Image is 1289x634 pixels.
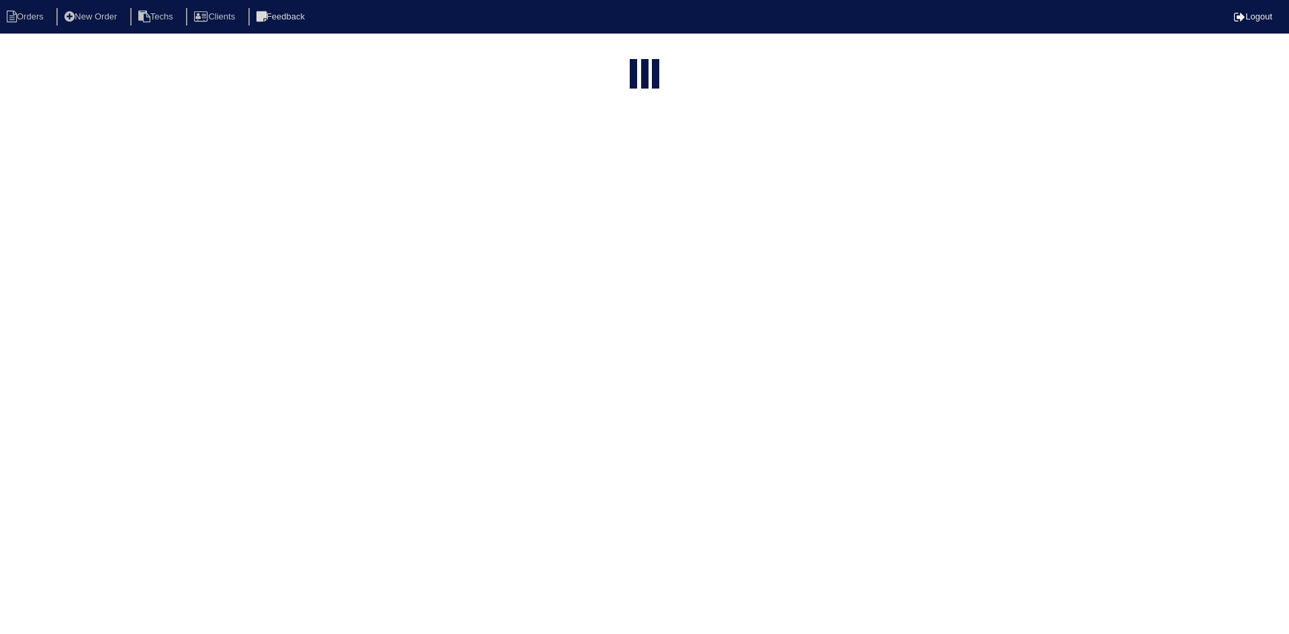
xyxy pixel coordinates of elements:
li: New Order [56,8,128,26]
a: Clients [186,11,246,21]
li: Techs [130,8,184,26]
li: Feedback [248,8,316,26]
li: Clients [186,8,246,26]
a: Logout [1234,11,1272,21]
a: New Order [56,11,128,21]
div: loading... [641,59,649,95]
a: Techs [130,11,184,21]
